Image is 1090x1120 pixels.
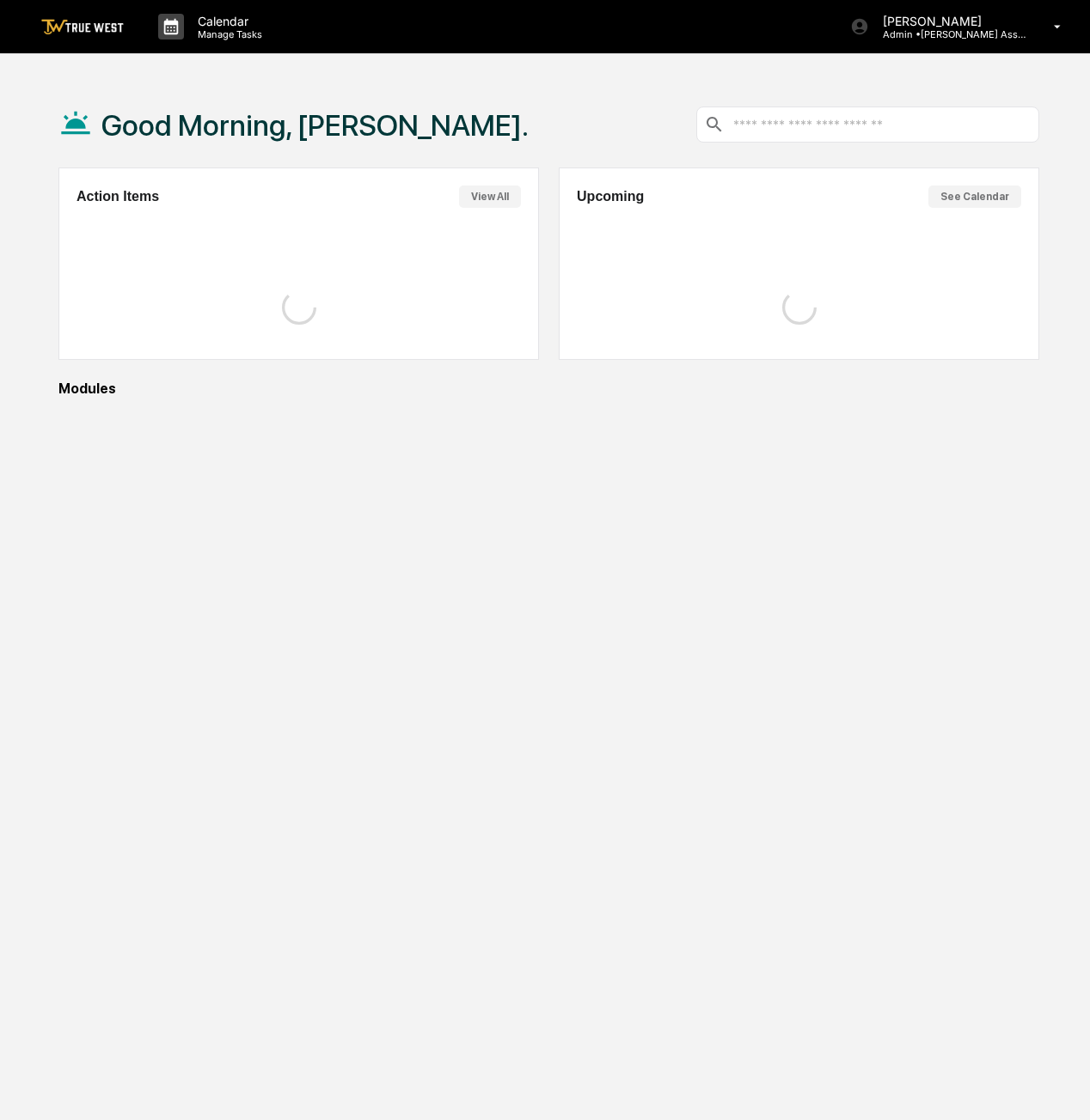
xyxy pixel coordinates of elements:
[41,19,124,35] img: logo
[577,189,644,204] h2: Upcoming
[928,186,1021,208] button: See Calendar
[101,108,529,143] h1: Good Morning, [PERSON_NAME].
[184,28,271,40] p: Manage Tasks
[77,189,159,204] h2: Action Items
[869,14,1029,28] p: [PERSON_NAME]
[184,14,271,28] p: Calendar
[459,186,521,208] button: View All
[869,28,1029,40] p: Admin • [PERSON_NAME] Asset Management
[58,380,1039,397] div: Modules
